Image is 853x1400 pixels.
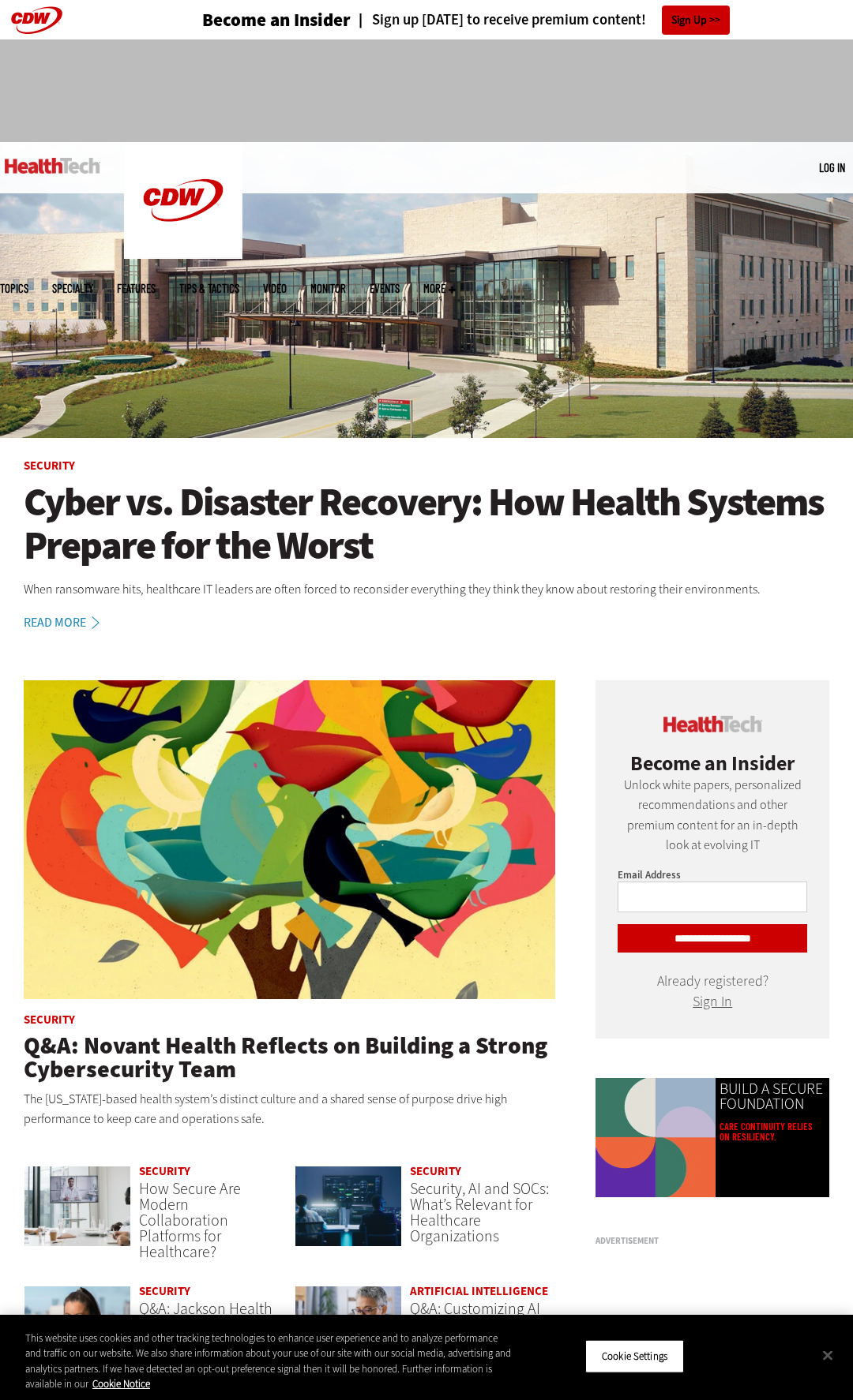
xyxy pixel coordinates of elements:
a: security team in high-tech computer room [295,1166,402,1263]
a: Security [24,458,75,474]
button: Close [810,1338,845,1372]
span: More [423,283,456,294]
a: Connie Barrera [24,1286,131,1383]
a: abstract illustration of a tree [24,680,555,1001]
a: How Secure Are Modern Collaboration Platforms for Healthcare? [139,1178,241,1263]
a: Sign up [DATE] to receive premium content! [351,13,646,28]
a: Events [370,283,400,294]
img: Connie Barrera [24,1286,131,1368]
a: Video [263,283,287,294]
a: care team speaks with physician over conference call [24,1166,131,1263]
img: cdw insider logo [663,716,762,732]
img: doctor on laptop [295,1286,402,1368]
span: Specialty [52,283,93,294]
div: Already registered? [618,976,807,1007]
a: Security [24,1012,75,1028]
img: Home [5,158,100,174]
a: Security [410,1163,461,1179]
a: doctor on laptop [295,1286,402,1383]
a: BUILD A SECURE FOUNDATION [720,1081,825,1112]
a: MonITor [310,283,346,294]
a: Log in [819,160,845,174]
a: CDW [124,246,242,263]
img: abstract illustration of a tree [24,680,555,999]
a: Sign Up [662,6,730,35]
a: Features [117,283,156,294]
div: User menu [819,159,845,176]
img: care team speaks with physician over conference call [24,1166,131,1248]
a: Q&A: Novant Health Reflects on Building a Strong Cybersecurity Team [24,1030,547,1085]
p: The [US_STATE]-based health system’s distinct culture and a shared sense of purpose drive high pe... [24,1089,555,1129]
iframe: advertisement [139,55,714,126]
a: Become an Insider [202,11,351,29]
a: Care continuity relies on resiliency. [720,1121,825,1142]
span: Become an Insider [630,750,795,777]
p: When ransomware hits, healthcare IT leaders are often forced to reconsider everything they think ... [24,579,829,600]
h3: Advertisement [596,1237,829,1245]
a: Security [139,1283,190,1299]
button: Cookie Settings [585,1340,684,1373]
a: Security [139,1163,190,1179]
a: Tips & Tactics [179,283,239,294]
div: This website uses cookies and other tracking technologies to enhance user experience and to analy... [25,1331,512,1392]
a: Cyber vs. Disaster Recovery: How Health Systems Prepare for the Worst [24,481,829,567]
a: Read More [24,616,117,629]
label: Email Address [618,868,681,882]
img: Home [124,142,242,259]
img: security team in high-tech computer room [295,1166,402,1248]
img: Colorful animated shapes [596,1078,716,1198]
a: Artificial Intelligence [410,1283,548,1299]
p: Unlock white papers, personalized recommendations and other premium content for an in-depth look ... [618,775,807,855]
a: Security, AI and SOCs: What’s Relevant for Healthcare Organizations [410,1178,549,1247]
a: Sign In [693,992,732,1011]
a: More information about your privacy [92,1377,150,1391]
